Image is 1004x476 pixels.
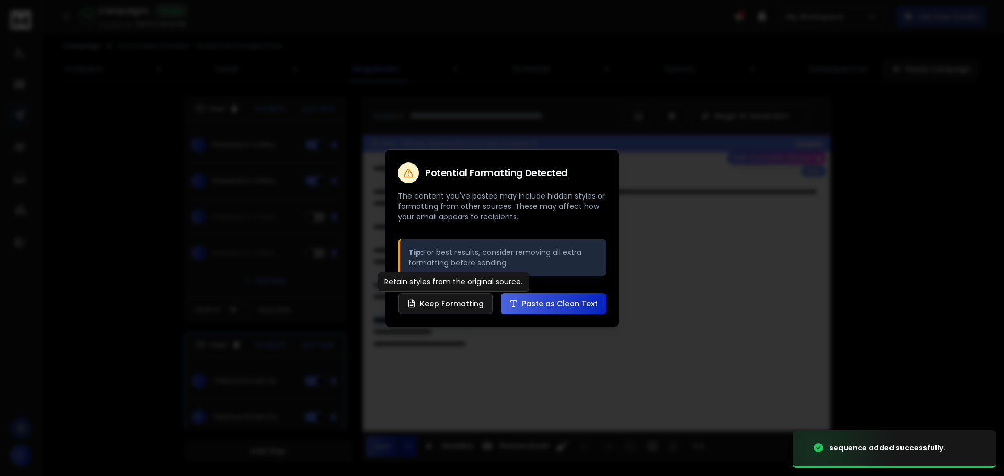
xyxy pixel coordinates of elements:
h2: Potential Formatting Detected [425,168,568,178]
strong: Tip: [408,247,423,258]
button: Keep Formatting [398,293,493,314]
div: Retain styles from the original source. [378,272,529,292]
button: Paste as Clean Text [501,293,606,314]
p: For best results, consider removing all extra formatting before sending. [408,247,598,268]
p: The content you've pasted may include hidden styles or formatting from other sources. These may a... [398,191,606,222]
